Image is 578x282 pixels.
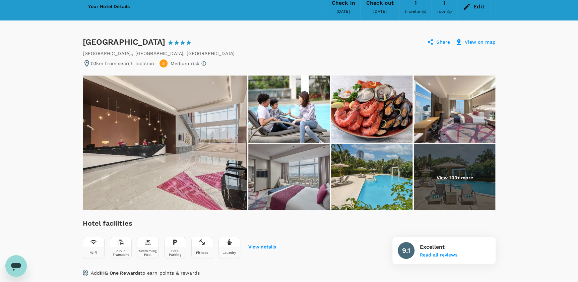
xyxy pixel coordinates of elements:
[100,270,140,276] span: IHG One Rewards
[83,50,235,57] div: [GEOGRAPHIC_DATA]. , [GEOGRAPHIC_DATA] , [GEOGRAPHIC_DATA]
[83,37,198,47] div: [GEOGRAPHIC_DATA]
[473,2,485,11] div: Edit
[91,60,154,67] p: 0.1km from search location
[162,60,165,67] span: 3
[170,60,199,67] p: Medium risk
[83,76,247,210] img: A gracious welcome at our hotel in Ortigas
[112,249,130,256] div: Public Transport
[248,76,330,143] img: We have the facilities for your great staycation.
[414,144,495,211] img: Swimming Pool
[437,9,452,14] span: room(s)
[90,251,97,254] div: Wifi
[436,174,473,181] p: View 103+ more
[414,76,495,143] img: Be inspired during your stay in our refreshed Crowne Suite Room
[83,218,276,229] h6: Hotel facilities
[420,252,457,258] button: Read all reviews
[402,245,410,256] h6: 9.1
[91,270,200,276] p: Add to earn points & rewards
[5,255,27,277] iframe: Button to launch messaging window
[436,39,450,45] p: Share
[222,251,236,254] div: Laundry
[373,9,387,14] span: [DATE]
[166,249,184,256] div: Free Parking
[337,9,350,14] span: [DATE]
[331,144,412,211] img: Swimming Pool
[420,243,457,251] p: Excellent
[248,244,276,250] button: View details
[465,39,496,45] p: View on map
[405,9,426,14] span: traveller(s)
[331,76,412,143] img: Seven Corners Seafood
[196,251,208,254] div: Fitness
[139,249,157,256] div: Swimming Pool
[88,3,130,10] h6: Your Hotel Details
[248,144,330,211] img: Guest Room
